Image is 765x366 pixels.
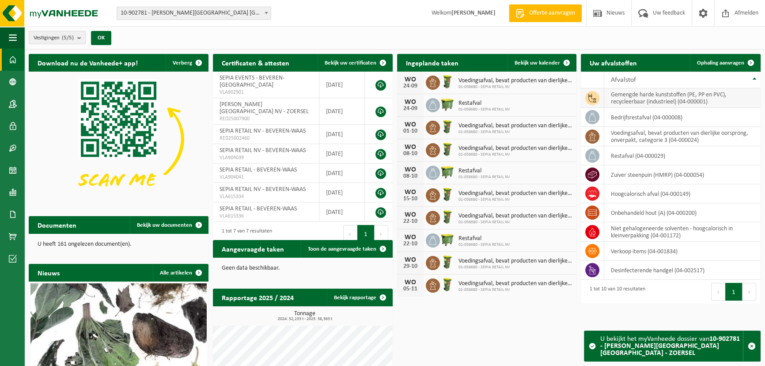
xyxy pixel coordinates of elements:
[325,60,376,66] span: Bekijk uw certificaten
[604,127,761,146] td: voedingsafval, bevat producten van dierlijke oorsprong, onverpakt, categorie 3 (04-000024)
[458,280,572,287] span: Voedingsafval, bevat producten van dierlijke oorsprong, onverpakt, categorie 3
[319,144,365,164] td: [DATE]
[604,203,761,222] td: onbehandeld hout (A) (04-000200)
[220,167,297,173] span: SEPIA RETAIL - BEVEREN-WAAS
[220,193,312,200] span: VLA615334
[401,279,419,286] div: WO
[451,10,496,16] strong: [PERSON_NAME]
[220,206,297,212] span: SEPIA RETAIL - BEVEREN-WAAS
[217,317,393,321] span: 2024: 52,233 t - 2025: 38,363 t
[301,240,392,258] a: Toon de aangevraagde taken
[458,287,572,293] span: 01-058680 - SEPIA RETAIL NV
[711,283,725,301] button: Previous
[153,264,208,282] a: Alle artikelen
[220,213,312,220] span: VLA615336
[401,211,419,218] div: WO
[319,183,365,202] td: [DATE]
[458,130,572,135] span: 01-058680 - SEPIA RETAIL NV
[401,99,419,106] div: WO
[220,147,306,154] span: SEPIA RETAIL NV - BEVEREN-WAAS
[29,216,85,233] h2: Documenten
[515,60,560,66] span: Bekijk uw kalender
[458,190,572,197] span: Voedingsafval, bevat producten van dierlijke oorsprong, onverpakt, categorie 3
[34,31,74,45] span: Vestigingen
[458,84,572,90] span: 01-058680 - SEPIA RETAIL NV
[458,168,510,175] span: Restafval
[604,242,761,261] td: verkoop items (04-001834)
[604,165,761,184] td: zuiver steenpuin (HMRP) (04-000054)
[137,222,192,228] span: Bekijk uw documenten
[440,255,455,270] img: WB-0060-HPE-GN-50
[458,242,510,248] span: 01-058680 - SEPIA RETAIL NV
[213,289,303,306] h2: Rapportage 2025 / 2024
[507,54,576,72] a: Bekijk uw kalender
[130,216,208,234] a: Bekijk uw documenten
[375,225,388,243] button: Next
[401,286,419,292] div: 05-11
[600,331,743,361] div: U bekijkt het myVanheede dossier van
[319,125,365,144] td: [DATE]
[343,225,357,243] button: Previous
[401,196,419,202] div: 15-10
[220,154,312,161] span: VLA904039
[440,74,455,89] img: WB-0060-HPE-GN-50
[220,75,284,88] span: SEPIA EVENTS - BEVEREN-[GEOGRAPHIC_DATA]
[401,121,419,128] div: WO
[604,184,761,203] td: hoogcalorisch afval (04-000149)
[327,289,392,306] a: Bekijk rapportage
[697,60,744,66] span: Ophaling aanvragen
[458,107,510,112] span: 01-058680 - SEPIA RETAIL NV
[604,146,761,165] td: restafval (04-000029)
[440,97,455,112] img: WB-1100-HPE-GN-50
[401,256,419,263] div: WO
[220,128,306,134] span: SEPIA RETAIL NV - BEVEREN-WAAS
[585,282,645,301] div: 1 tot 10 van 10 resultaten
[117,7,271,19] span: 10-902781 - STACI BELGIUM NV - ZOERSEL
[527,9,577,18] span: Offerte aanvragen
[440,187,455,202] img: WB-0060-HPE-GN-50
[401,234,419,241] div: WO
[401,263,419,270] div: 29-10
[319,72,365,98] td: [DATE]
[458,145,572,152] span: Voedingsafval, bevat producten van dierlijke oorsprong, onverpakt, categorie 3
[91,31,111,45] button: OK
[611,76,636,84] span: Afvalstof
[458,265,572,270] span: 01-058680 - SEPIA RETAIL NV
[29,72,208,206] img: Download de VHEPlus App
[440,210,455,225] img: WB-0060-HPE-GN-50
[458,100,510,107] span: Restafval
[220,89,312,96] span: VLA902901
[319,202,365,222] td: [DATE]
[220,115,312,122] span: RED25007900
[220,186,306,193] span: SEPIA RETAIL NV - BEVEREN-WAAS
[401,189,419,196] div: WO
[319,98,365,125] td: [DATE]
[308,246,376,252] span: Toon de aangevraagde taken
[401,106,419,112] div: 24-09
[604,222,761,242] td: niet gehalogeneerde solventen - hoogcalorisch in kleinverpakking (04-001172)
[458,152,572,157] span: 01-058680 - SEPIA RETAIL NV
[509,4,582,22] a: Offerte aanvragen
[213,240,293,257] h2: Aangevraagde taken
[357,225,375,243] button: 1
[604,261,761,280] td: desinfecterende handgel (04-002517)
[604,108,761,127] td: bedrijfsrestafval (04-000008)
[725,283,742,301] button: 1
[38,241,200,248] p: U heeft 161 ongelezen document(en).
[458,213,572,220] span: Voedingsafval, bevat producten van dierlijke oorsprong, onverpakt, categorie 3
[458,220,572,225] span: 01-058680 - SEPIA RETAIL NV
[604,88,761,108] td: gemengde harde kunststoffen (PE, PP en PVC), recycleerbaar (industrieel) (04-000001)
[401,76,419,83] div: WO
[440,232,455,247] img: WB-1100-HPE-GN-50
[401,83,419,89] div: 24-09
[213,54,298,71] h2: Certificaten & attesten
[690,54,760,72] a: Ophaling aanvragen
[401,218,419,225] div: 22-10
[319,164,365,183] td: [DATE]
[600,335,740,357] strong: 10-902781 - [PERSON_NAME][GEOGRAPHIC_DATA] [GEOGRAPHIC_DATA] - ZOERSEL
[220,174,312,181] span: VLA904041
[458,77,572,84] span: Voedingsafval, bevat producten van dierlijke oorsprong, onverpakt, categorie 3
[173,60,192,66] span: Verberg
[217,224,272,244] div: 1 tot 7 van 7 resultaten
[29,264,68,281] h2: Nieuws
